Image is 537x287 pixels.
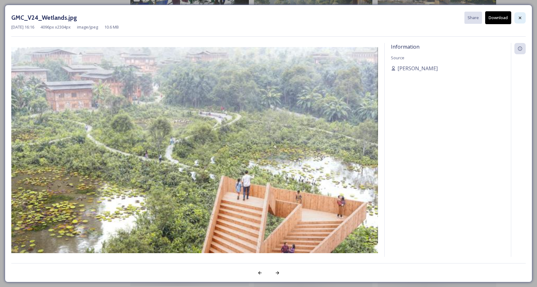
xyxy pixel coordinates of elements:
span: Information [391,43,419,50]
span: 10.6 MB [104,24,119,30]
img: 2afcd5e5-fdca-4ab6-bcc7-f61228acd23b.jpg [11,47,378,253]
span: image/jpeg [77,24,98,30]
button: Download [485,11,511,24]
span: 4096 px x 2304 px [41,24,71,30]
span: Source [391,55,404,61]
span: [PERSON_NAME] [397,65,438,72]
span: [DATE] 16:16 [11,24,34,30]
h3: GMC_V24_Wetlands.jpg [11,13,77,22]
button: Share [464,12,482,24]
